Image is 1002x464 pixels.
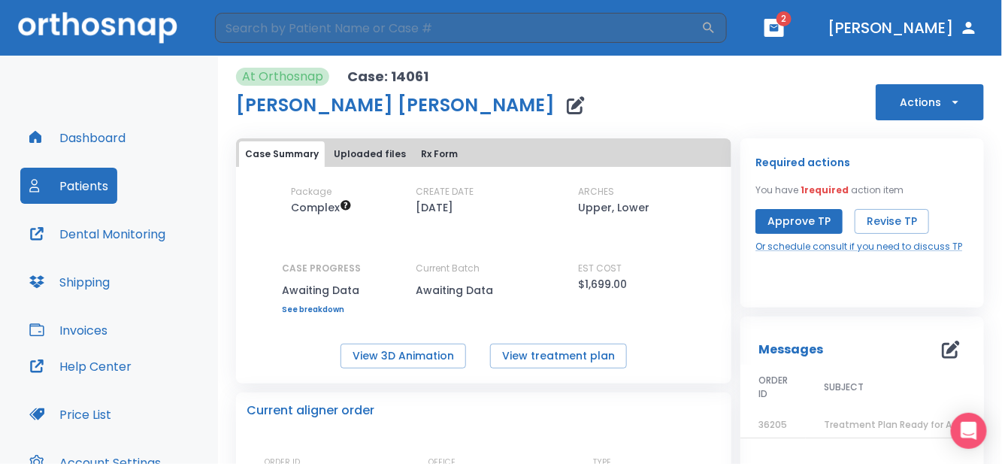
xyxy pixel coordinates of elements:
[579,185,615,199] p: ARCHES
[282,281,361,299] p: Awaiting Data
[239,141,325,167] button: Case Summary
[755,183,904,197] p: You have action item
[755,240,962,253] a: Or schedule consult if you need to discuss TP
[347,68,428,86] p: Case: 14061
[579,199,650,217] p: Upper, Lower
[758,341,823,359] p: Messages
[416,281,552,299] p: Awaiting Data
[579,262,622,275] p: EST COST
[291,185,331,199] p: Package
[20,120,135,156] button: Dashboard
[776,11,792,26] span: 2
[758,374,788,401] span: ORDER ID
[801,183,849,196] span: 1 required
[18,12,177,43] img: Orthosnap
[239,141,728,167] div: tabs
[855,209,929,234] button: Revise TP
[416,185,474,199] p: CREATE DATE
[20,216,174,252] button: Dental Monitoring
[247,402,374,420] p: Current aligner order
[236,96,555,114] h1: [PERSON_NAME] [PERSON_NAME]
[822,14,984,41] button: [PERSON_NAME]
[328,141,412,167] button: Uploaded files
[876,84,984,120] button: Actions
[579,275,628,293] p: $1,699.00
[490,344,627,368] button: View treatment plan
[20,168,117,204] button: Patients
[215,13,701,43] input: Search by Patient Name or Case #
[291,200,352,215] span: Up to 50 Steps (100 aligners)
[20,264,119,300] button: Shipping
[755,153,850,171] p: Required actions
[242,68,323,86] p: At Orthosnap
[416,262,552,275] p: Current Batch
[341,344,466,368] button: View 3D Animation
[282,262,361,275] p: CASE PROGRESS
[824,381,864,394] span: SUBJECT
[20,348,141,384] button: Help Center
[755,209,843,234] button: Approve TP
[415,141,464,167] button: Rx Form
[951,413,987,449] div: Open Intercom Messenger
[416,199,454,217] p: [DATE]
[758,418,787,431] span: 36205
[20,312,117,348] button: Invoices
[282,305,361,314] a: See breakdown
[824,418,989,431] span: Treatment Plan Ready for Approval!
[20,396,120,432] button: Price List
